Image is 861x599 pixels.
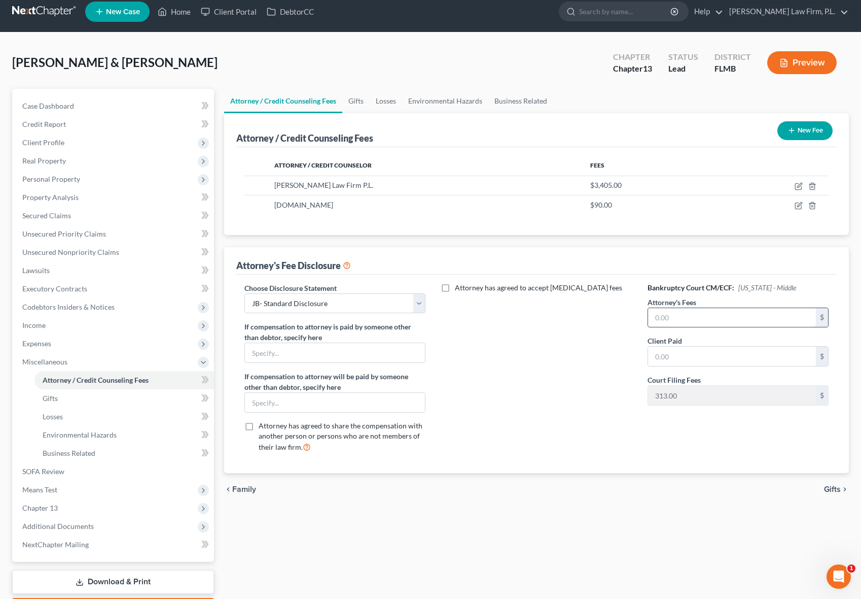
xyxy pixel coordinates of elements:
[14,188,214,207] a: Property Analysis
[262,3,319,21] a: DebtorCC
[22,284,87,293] span: Executory Contracts
[43,412,63,421] span: Losses
[245,393,425,412] input: Specify...
[714,51,751,63] div: District
[488,89,553,113] a: Business Related
[22,357,67,366] span: Miscellaneous
[22,540,89,549] span: NextChapter Mailing
[12,570,214,594] a: Download & Print
[14,243,214,261] a: Unsecured Nonpriority Claims
[43,430,117,439] span: Environmental Hazards
[22,211,71,220] span: Secured Claims
[259,421,422,451] span: Attorney has agreed to share the compensation with another person or persons who are not members ...
[14,225,214,243] a: Unsecured Priority Claims
[767,51,837,74] button: Preview
[827,564,851,589] iframe: Intercom live chat
[43,449,95,457] span: Business Related
[236,259,351,272] div: Attorney's Fee Disclosure
[12,55,218,70] span: [PERSON_NAME] & [PERSON_NAME]
[648,308,816,327] input: 0.00
[274,201,333,209] span: [DOMAIN_NAME]
[14,462,214,481] a: SOFA Review
[34,371,214,389] a: Attorney / Credit Counseling Fees
[274,181,373,189] span: [PERSON_NAME] Law Firm P.L.
[22,138,64,147] span: Client Profile
[43,394,58,403] span: Gifts
[648,375,701,385] label: Court Filing Fees
[824,485,849,493] button: Gifts chevron_right
[22,522,94,530] span: Additional Documents
[22,156,66,165] span: Real Property
[224,89,342,113] a: Attorney / Credit Counseling Fees
[14,280,214,298] a: Executory Contracts
[847,564,855,573] span: 1
[738,283,796,292] span: [US_STATE] - Middle
[590,201,612,209] span: $90.00
[643,63,652,73] span: 13
[590,181,622,189] span: $3,405.00
[106,8,140,16] span: New Case
[22,229,106,238] span: Unsecured Priority Claims
[14,261,214,280] a: Lawsuits
[402,89,488,113] a: Environmental Hazards
[648,347,816,366] input: 0.00
[579,2,672,21] input: Search by name...
[22,248,119,256] span: Unsecured Nonpriority Claims
[22,120,66,128] span: Credit Report
[22,175,80,183] span: Personal Property
[22,504,58,512] span: Chapter 13
[455,283,622,292] span: Attorney has agreed to accept [MEDICAL_DATA] fees
[14,207,214,225] a: Secured Claims
[14,115,214,134] a: Credit Report
[342,89,370,113] a: Gifts
[236,132,373,144] div: Attorney / Credit Counseling Fees
[196,3,262,21] a: Client Portal
[34,444,214,462] a: Business Related
[244,371,426,392] label: If compensation to attorney will be paid by someone other than debtor, specify here
[648,386,816,405] input: 0.00
[714,63,751,75] div: FLMB
[34,408,214,426] a: Losses
[22,339,51,348] span: Expenses
[14,97,214,115] a: Case Dashboard
[590,161,604,169] span: Fees
[224,485,256,493] button: chevron_left Family
[244,283,337,293] label: Choose Disclosure Statement
[232,485,256,493] span: Family
[668,63,698,75] div: Lead
[613,51,652,63] div: Chapter
[224,485,232,493] i: chevron_left
[648,283,829,293] h6: Bankruptcy Court CM/ECF:
[648,336,682,346] label: Client Paid
[841,485,849,493] i: chevron_right
[22,467,64,476] span: SOFA Review
[816,347,828,366] div: $
[648,297,696,308] label: Attorney's Fees
[668,51,698,63] div: Status
[22,266,50,275] span: Lawsuits
[689,3,723,21] a: Help
[274,161,372,169] span: Attorney / Credit Counselor
[244,321,426,343] label: If compensation to attorney is paid by someone other than debtor, specify here
[153,3,196,21] a: Home
[777,121,833,140] button: New Fee
[34,389,214,408] a: Gifts
[22,193,79,202] span: Property Analysis
[34,426,214,444] a: Environmental Hazards
[824,485,841,493] span: Gifts
[724,3,848,21] a: [PERSON_NAME] Law Firm, P.L.
[14,536,214,554] a: NextChapter Mailing
[370,89,402,113] a: Losses
[613,63,652,75] div: Chapter
[816,386,828,405] div: $
[43,376,149,384] span: Attorney / Credit Counseling Fees
[816,308,828,327] div: $
[22,102,74,110] span: Case Dashboard
[22,303,115,311] span: Codebtors Insiders & Notices
[245,343,425,362] input: Specify...
[22,321,46,329] span: Income
[22,485,57,494] span: Means Test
